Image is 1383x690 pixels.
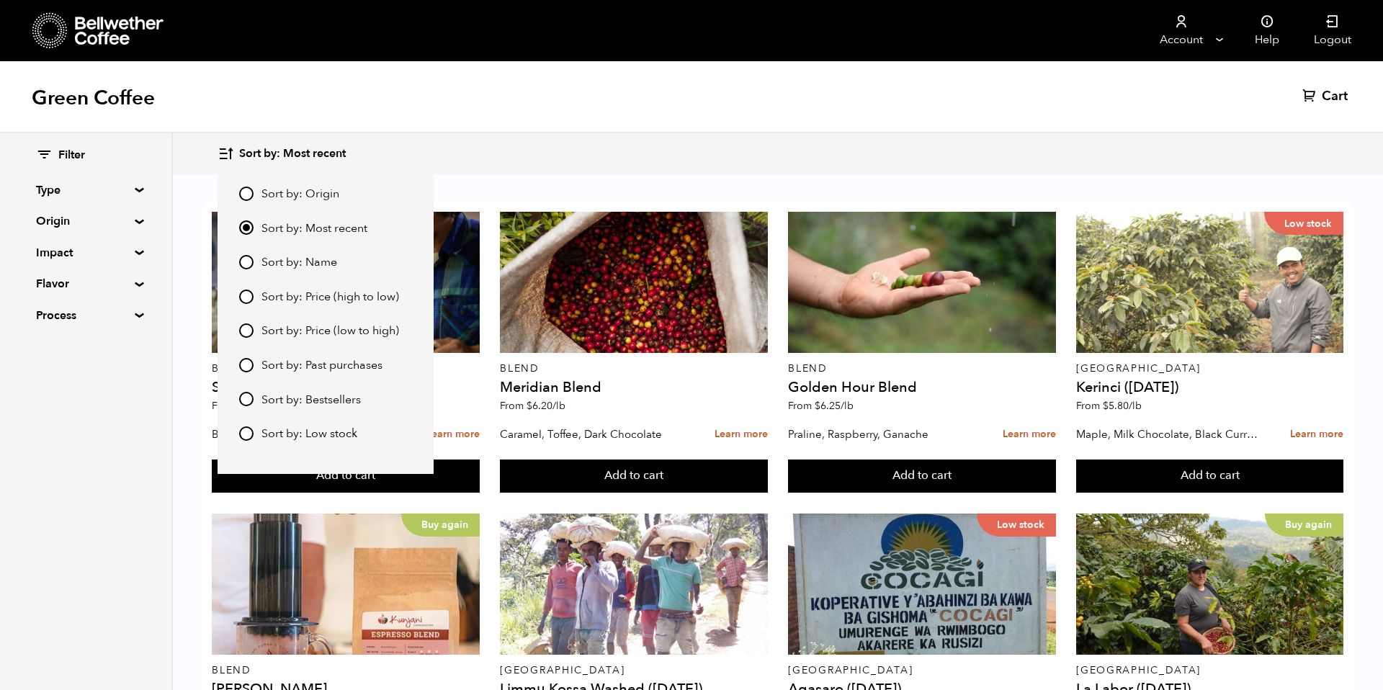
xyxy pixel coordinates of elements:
p: [GEOGRAPHIC_DATA] [500,666,767,676]
input: Sort by: Name [239,255,254,269]
span: Sort by: Low stock [261,426,357,442]
div: v 4.0.24 [40,23,71,35]
span: Sort by: Name [261,255,337,271]
h4: Meridian Blend [500,380,767,395]
img: logo_orange.svg [23,23,35,35]
span: From [788,399,854,413]
p: Blend [500,364,767,374]
p: Low stock [977,514,1056,537]
h1: Green Coffee [32,85,155,111]
p: Caramel, Toffee, Dark Chocolate [500,424,681,445]
span: Sort by: Price (low to high) [261,323,399,339]
input: Sort by: Origin [239,187,254,201]
span: Sort by: Most recent [239,146,346,162]
input: Sort by: Past purchases [239,358,254,372]
img: website_grey.svg [23,37,35,49]
img: tab_keywords_by_traffic_grey.svg [143,84,155,95]
p: Buy again [401,514,480,537]
bdi: 5.80 [1103,399,1142,413]
p: [GEOGRAPHIC_DATA] [788,666,1055,676]
button: Add to cart [788,460,1055,493]
span: $ [527,399,532,413]
summary: Impact [36,244,135,261]
p: Blend [788,364,1055,374]
bdi: 6.20 [527,399,565,413]
p: [GEOGRAPHIC_DATA] [1076,666,1343,676]
span: /lb [552,399,565,413]
h4: Golden Hour Blend [788,380,1055,395]
summary: Type [36,182,135,199]
p: Low stock [1264,212,1343,235]
span: From [500,399,565,413]
span: Sort by: Origin [261,187,339,202]
bdi: 6.25 [815,399,854,413]
span: Filter [58,148,85,163]
span: $ [1103,399,1109,413]
input: Sort by: Bestsellers [239,392,254,406]
div: Domain: [DOMAIN_NAME] [37,37,158,49]
summary: Process [36,307,135,324]
span: Sort by: Most recent [261,221,367,237]
span: /lb [841,399,854,413]
a: Low stock [1076,212,1343,353]
a: Buy again [1076,514,1343,655]
a: Learn more [426,419,480,450]
p: Bittersweet Chocolate, Toasted Marshmallow, Candied Orange, Praline [212,424,393,445]
p: Buy again [1265,514,1343,537]
a: Learn more [715,419,768,450]
div: Domain Overview [55,85,129,94]
span: Sort by: Past purchases [261,358,382,374]
span: $ [815,399,820,413]
a: Learn more [1003,419,1056,450]
button: Add to cart [212,460,479,493]
span: /lb [1129,399,1142,413]
span: Cart [1322,88,1348,105]
summary: Flavor [36,275,135,292]
span: Sort by: Price (high to low) [261,290,399,305]
h4: Kerinci ([DATE]) [1076,380,1343,395]
p: [GEOGRAPHIC_DATA] [1076,364,1343,374]
p: Maple, Milk Chocolate, Black Currant [1076,424,1258,445]
input: Sort by: Most recent [239,220,254,235]
p: Blend [212,364,479,374]
div: Keywords by Traffic [159,85,243,94]
a: Buy again [212,514,479,655]
button: Sort by: Most recent [218,137,346,171]
p: Praline, Raspberry, Ganache [788,424,970,445]
a: Low stock [788,514,1055,655]
a: Learn more [1290,419,1343,450]
p: Blend [212,666,479,676]
img: tab_domain_overview_orange.svg [39,84,50,95]
span: From [1076,399,1142,413]
button: Add to cart [500,460,767,493]
input: Sort by: Price (high to low) [239,290,254,304]
h4: Sunrise Blend [212,380,479,395]
button: Add to cart [1076,460,1343,493]
input: Sort by: Price (low to high) [239,323,254,338]
span: Sort by: Bestsellers [261,393,361,408]
input: Sort by: Low stock [239,426,254,441]
a: Cart [1302,88,1351,105]
span: From [212,399,277,413]
summary: Origin [36,212,135,230]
